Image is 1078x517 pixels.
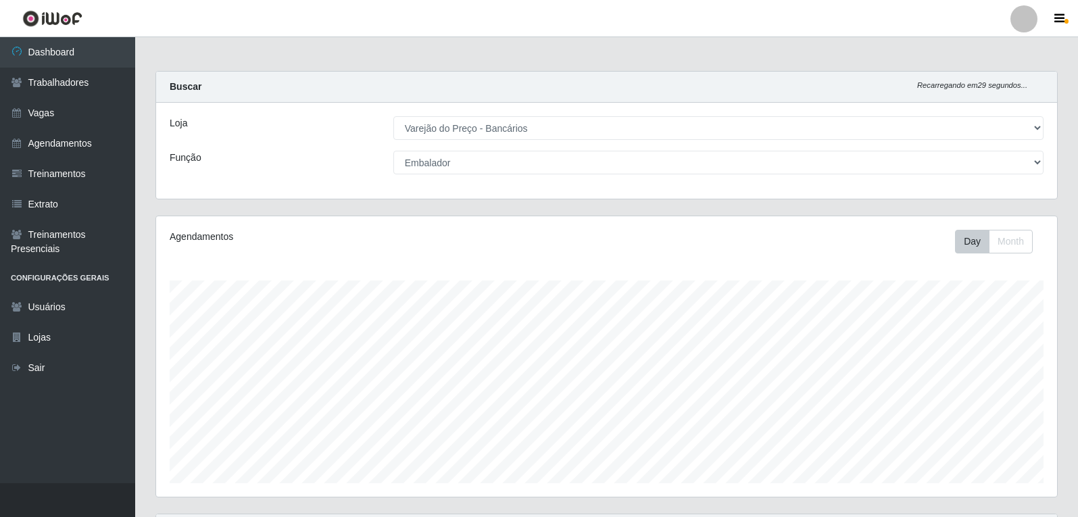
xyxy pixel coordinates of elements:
[170,230,522,244] div: Agendamentos
[22,10,82,27] img: CoreUI Logo
[955,230,989,253] button: Day
[170,116,187,130] label: Loja
[989,230,1033,253] button: Month
[170,151,201,165] label: Função
[955,230,1044,253] div: Toolbar with button groups
[917,81,1027,89] i: Recarregando em 29 segundos...
[955,230,1033,253] div: First group
[170,81,201,92] strong: Buscar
